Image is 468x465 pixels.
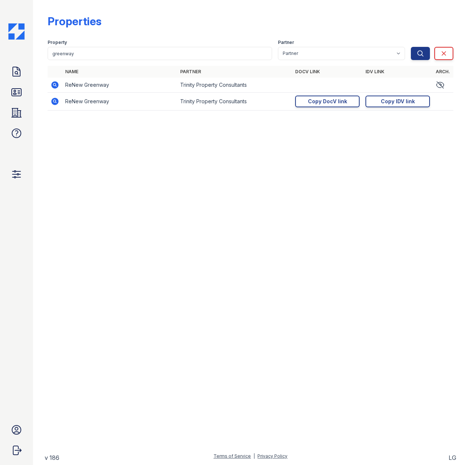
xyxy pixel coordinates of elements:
[278,40,294,45] label: Partner
[292,66,363,78] th: DocV Link
[62,78,177,93] td: ReNew Greenway
[48,47,272,60] input: Search by property name or address
[257,453,287,459] a: Privacy Policy
[363,66,433,78] th: IDV Link
[308,98,347,105] div: Copy DocV link
[253,453,255,459] div: |
[177,93,292,111] td: Trinity Property Consultants
[177,66,292,78] th: Partner
[449,453,456,462] div: LG
[295,96,360,107] a: Copy DocV link
[177,78,292,93] td: Trinity Property Consultants
[213,453,251,459] a: Terms of Service
[381,98,415,105] div: Copy IDV link
[365,96,430,107] a: Copy IDV link
[48,40,67,45] label: Property
[62,66,177,78] th: Name
[433,66,453,78] th: Arch.
[45,453,59,462] a: v 186
[48,15,101,28] div: Properties
[8,23,25,40] img: CE_Icon_Blue-c292c112584629df590d857e76928e9f676e5b41ef8f769ba2f05ee15b207248.png
[62,93,177,111] td: ReNew Greenway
